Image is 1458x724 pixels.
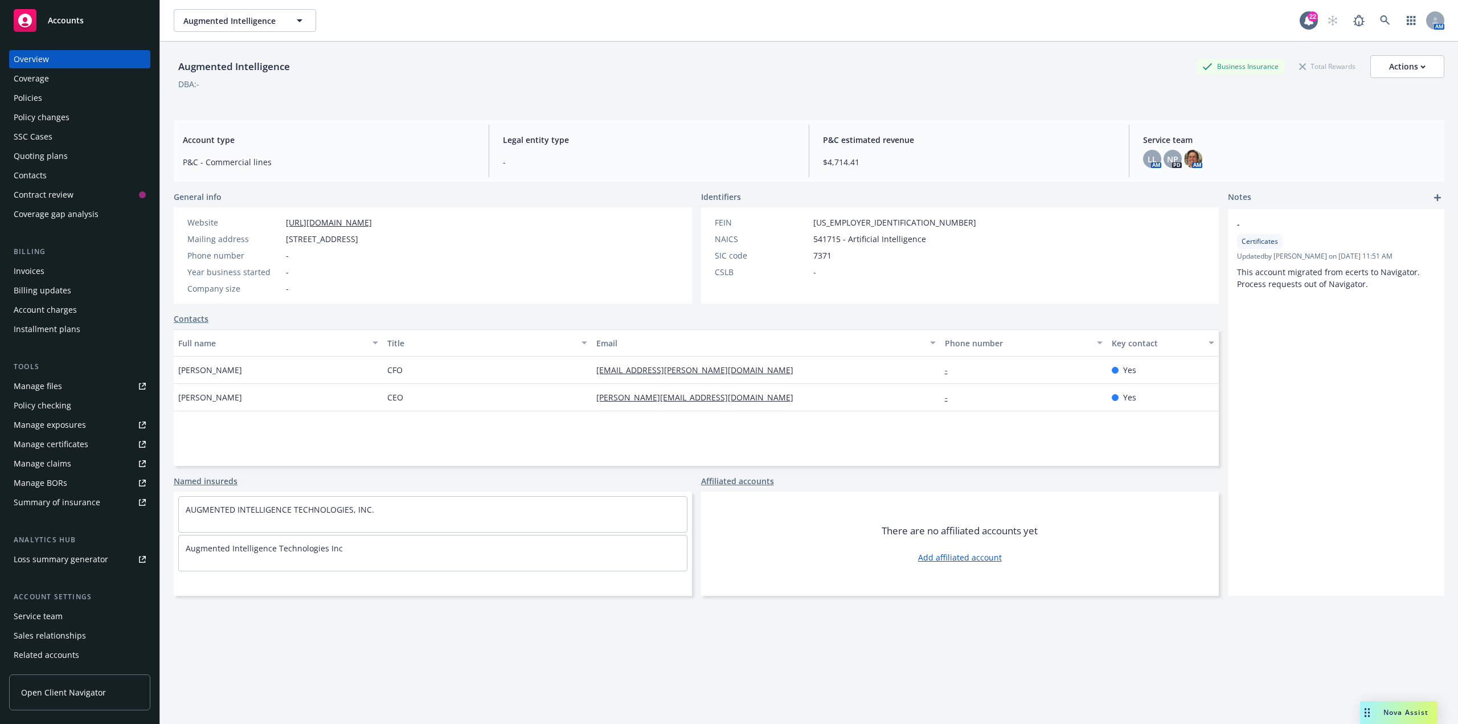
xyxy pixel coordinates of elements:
[14,455,71,473] div: Manage claims
[14,186,73,204] div: Contract review
[1123,391,1136,403] span: Yes
[9,5,150,36] a: Accounts
[9,435,150,453] a: Manage certificates
[1308,11,1318,22] div: 22
[21,686,106,698] span: Open Client Navigator
[9,128,150,146] a: SSC Cases
[174,313,208,325] a: Contacts
[186,504,374,515] a: AUGMENTED INTELLIGENCE TECHNOLOGIES, INC.
[187,283,281,294] div: Company size
[174,59,294,74] div: Augmented Intelligence
[9,455,150,473] a: Manage claims
[9,416,150,434] a: Manage exposures
[9,166,150,185] a: Contacts
[1389,56,1426,77] div: Actions
[48,16,84,25] span: Accounts
[813,216,976,228] span: [US_EMPLOYER_IDENTIFICATION_NUMBER]
[9,320,150,338] a: Installment plans
[178,78,199,90] div: DBA: -
[174,475,237,487] a: Named insureds
[596,337,923,349] div: Email
[14,627,86,645] div: Sales relationships
[1348,9,1370,32] a: Report a Bug
[945,365,957,375] a: -
[178,364,242,376] span: [PERSON_NAME]
[187,266,281,278] div: Year business started
[596,365,802,375] a: [EMAIL_ADDRESS][PERSON_NAME][DOMAIN_NAME]
[286,249,289,261] span: -
[1237,267,1422,289] span: This account migrated from ecerts to Navigator. Process requests out of Navigator.
[14,646,79,664] div: Related accounts
[14,147,68,165] div: Quoting plans
[1242,236,1278,247] span: Certificates
[715,266,809,278] div: CSLB
[14,69,49,88] div: Coverage
[9,396,150,415] a: Policy checking
[183,134,475,146] span: Account type
[9,262,150,280] a: Invoices
[14,108,69,126] div: Policy changes
[14,301,77,319] div: Account charges
[14,607,63,625] div: Service team
[715,216,809,228] div: FEIN
[14,262,44,280] div: Invoices
[596,392,802,403] a: [PERSON_NAME][EMAIL_ADDRESS][DOMAIN_NAME]
[387,337,575,349] div: Title
[14,493,100,512] div: Summary of insurance
[9,493,150,512] a: Summary of insurance
[1321,9,1344,32] a: Start snowing
[186,543,343,554] a: Augmented Intelligence Technologies Inc
[9,89,150,107] a: Policies
[9,361,150,373] div: Tools
[1370,55,1444,78] button: Actions
[945,337,1091,349] div: Phone number
[9,301,150,319] a: Account charges
[14,50,49,68] div: Overview
[1293,59,1361,73] div: Total Rewards
[1167,153,1178,165] span: NP
[1360,701,1437,724] button: Nova Assist
[9,50,150,68] a: Overview
[286,266,289,278] span: -
[14,320,80,338] div: Installment plans
[9,147,150,165] a: Quoting plans
[823,134,1115,146] span: P&C estimated revenue
[9,550,150,568] a: Loss summary generator
[1228,191,1251,204] span: Notes
[9,591,150,603] div: Account settings
[14,377,62,395] div: Manage files
[387,391,403,403] span: CEO
[1431,191,1444,204] a: add
[701,475,774,487] a: Affiliated accounts
[178,337,366,349] div: Full name
[9,281,150,300] a: Billing updates
[9,186,150,204] a: Contract review
[1112,337,1202,349] div: Key contact
[715,233,809,245] div: NAICS
[286,217,372,228] a: [URL][DOMAIN_NAME]
[1360,701,1374,724] div: Drag to move
[813,266,816,278] span: -
[1107,329,1219,357] button: Key contact
[14,205,99,223] div: Coverage gap analysis
[9,377,150,395] a: Manage files
[183,156,475,168] span: P&C - Commercial lines
[813,233,926,245] span: 541715 - Artificial Intelligence
[183,15,282,27] span: Augmented Intelligence
[882,524,1038,538] span: There are no affiliated accounts yet
[14,435,88,453] div: Manage certificates
[174,329,383,357] button: Full name
[14,474,67,492] div: Manage BORs
[286,283,289,294] span: -
[1237,251,1435,261] span: Updated by [PERSON_NAME] on [DATE] 11:51 AM
[14,128,52,146] div: SSC Cases
[9,108,150,126] a: Policy changes
[813,249,832,261] span: 7371
[1184,150,1202,168] img: photo
[1197,59,1284,73] div: Business Insurance
[187,233,281,245] div: Mailing address
[940,329,1108,357] button: Phone number
[9,627,150,645] a: Sales relationships
[187,249,281,261] div: Phone number
[1123,364,1136,376] span: Yes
